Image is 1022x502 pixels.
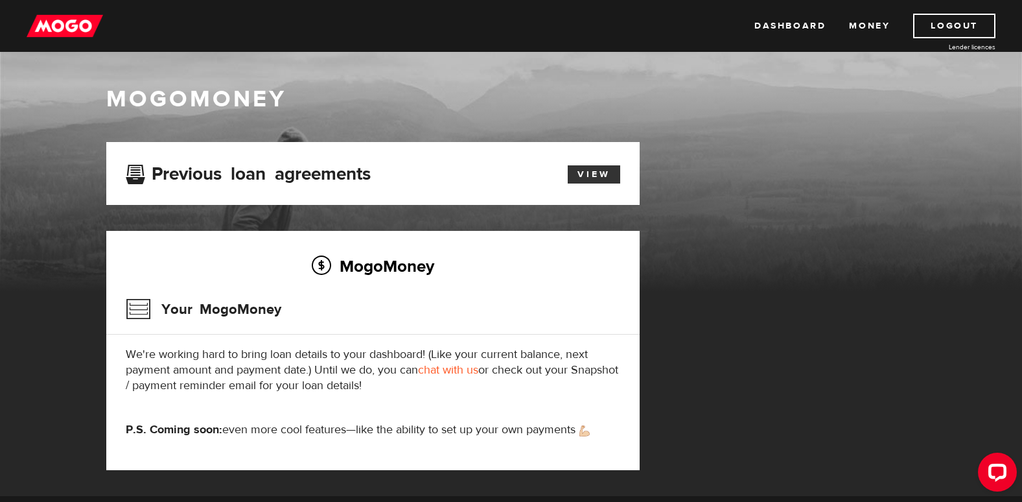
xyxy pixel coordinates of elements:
[27,14,103,38] img: mogo_logo-11ee424be714fa7cbb0f0f49df9e16ec.png
[913,14,995,38] a: Logout
[126,422,620,438] p: even more cool features—like the ability to set up your own payments
[579,425,590,436] img: strong arm emoji
[126,163,371,180] h3: Previous loan agreements
[126,422,222,437] strong: P.S. Coming soon:
[418,363,478,377] a: chat with us
[754,14,826,38] a: Dashboard
[898,42,995,52] a: Lender licences
[126,252,620,280] h2: MogoMoney
[126,347,620,394] p: We're working hard to bring loan details to your dashboard! (Like your current balance, next paym...
[126,293,281,326] h3: Your MogoMoney
[106,86,916,113] h1: MogoMoney
[849,14,890,38] a: Money
[568,165,620,184] a: View
[968,448,1022,502] iframe: LiveChat chat widget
